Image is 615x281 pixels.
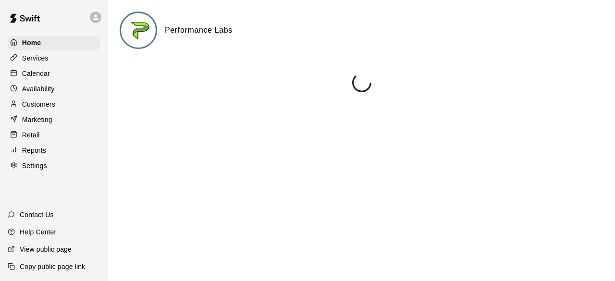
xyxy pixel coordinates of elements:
p: Home [22,38,41,48]
p: Services [22,53,49,63]
h6: Performance Labs [165,24,233,37]
p: Customers [22,99,55,109]
p: Availability [22,84,55,94]
a: Availability [8,82,100,96]
p: Settings [22,161,47,171]
a: Services [8,51,100,65]
p: Marketing [22,115,52,124]
img: Performance Labs logo [121,13,157,49]
p: Contact Us [20,210,54,220]
p: Calendar [22,69,50,78]
a: Reports [8,143,100,158]
p: Retail [22,130,40,140]
p: Help Center [20,227,56,237]
p: Reports [22,146,46,155]
p: Copy public page link [20,262,85,271]
a: Marketing [8,112,100,127]
a: Customers [8,97,100,111]
a: Retail [8,128,100,142]
a: Calendar [8,66,100,81]
a: Home [8,36,100,50]
p: View public page [20,244,72,254]
a: Settings [8,159,100,173]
